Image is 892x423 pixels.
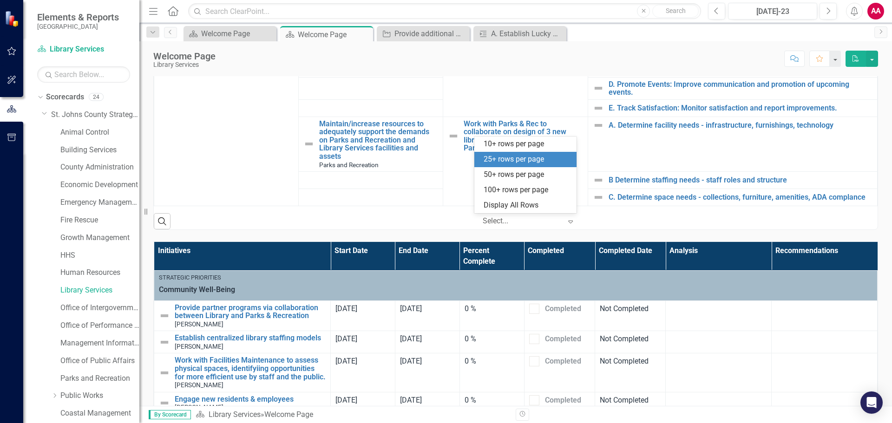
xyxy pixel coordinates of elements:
[443,117,588,206] td: Double-Click to Edit Right Click for Context Menu
[60,145,139,156] a: Building Services
[154,331,331,353] td: Double-Click to Edit Right Click for Context Menu
[666,7,686,14] span: Search
[476,28,564,39] a: A. Establish Lucky Day collection, providing immediate onsite access to high demand materials
[159,273,872,282] div: Strategic Priorities
[60,197,139,208] a: Emergency Management
[600,304,661,314] div: Not Completed
[335,304,357,313] span: [DATE]
[299,117,443,172] td: Double-Click to Edit Right Click for Context Menu
[149,410,191,419] span: By Scorecard
[175,334,326,342] a: Establish centralized library staffing models
[37,66,130,83] input: Search Below...
[593,83,604,94] img: Not Defined
[335,334,357,343] span: [DATE]
[175,404,223,411] small: [PERSON_NAME]
[335,357,357,365] span: [DATE]
[298,29,371,40] div: Welcome Page
[400,304,422,313] span: [DATE]
[175,343,223,350] small: [PERSON_NAME]
[175,321,223,328] small: [PERSON_NAME]
[609,104,872,112] a: E. Track Satisfaction: Monitor satisfaction and report improvements.
[60,215,139,226] a: Fire Rescue
[60,127,139,138] a: Animal Control
[209,410,261,419] a: Library Services
[867,3,884,20] button: AA
[159,397,170,409] img: Not Defined
[175,304,326,320] a: Provide partner programs via collaboration between Library and Parks & Recreation
[484,185,571,195] div: 100+ rows per page
[400,334,422,343] span: [DATE]
[609,80,872,97] a: D. Promote Events: Improve communication and promotion of upcoming events.
[588,172,877,189] td: Double-Click to Edit Right Click for Context Menu
[159,285,872,295] span: Community Well-Being
[484,200,571,211] div: Display All Rows
[484,154,571,165] div: 25+ rows per page
[60,320,139,331] a: Office of Performance & Transparency
[319,120,438,161] a: Maintain/increase resources to adequately support the demands on Parks and Recreation and Library...
[588,117,877,172] td: Double-Click to Edit Right Click for Context Menu
[652,5,699,18] button: Search
[609,176,872,184] a: B Determine staffing needs - staff roles and structure
[51,110,139,120] a: St. Johns County Strategic Plan
[394,28,467,39] div: Provide additional materials and circulation models
[60,267,139,278] a: Human Resources
[400,357,422,365] span: [DATE]
[484,139,571,150] div: 10+ rows per page
[600,395,661,406] div: Not Completed
[588,189,877,206] td: Double-Click to Edit Right Click for Context Menu
[772,331,878,353] td: Double-Click to Edit
[60,250,139,261] a: HHS
[60,180,139,190] a: Economic Development
[459,331,524,353] td: Double-Click to Edit
[666,353,772,392] td: Double-Click to Edit
[159,310,170,321] img: Not Defined
[319,161,379,169] span: Parks and Recreation
[159,337,170,348] img: Not Defined
[175,382,223,389] small: [PERSON_NAME]
[600,334,661,345] div: Not Completed
[666,392,772,414] td: Double-Click to Edit
[60,356,139,366] a: Office of Public Affairs
[593,192,604,203] img: Not Defined
[666,331,772,353] td: Double-Click to Edit
[459,300,524,331] td: Double-Click to Edit
[379,28,467,39] a: Provide additional materials and circulation models
[154,300,331,331] td: Double-Click to Edit Right Click for Context Menu
[201,28,274,39] div: Welcome Page
[60,303,139,313] a: Office of Intergovernmental Affairs
[400,396,422,404] span: [DATE]
[186,28,274,39] a: Welcome Page
[60,233,139,243] a: Growth Management
[728,3,817,20] button: [DATE]-23
[154,353,331,392] td: Double-Click to Edit Right Click for Context Menu
[484,169,571,180] div: 50+ rows per page
[175,356,326,381] a: Work with Facilities Maintenance to assess physical spaces, identifyiing opportunities for more e...
[46,92,84,103] a: Scorecards
[593,175,604,186] img: Not Defined
[154,392,331,414] td: Double-Click to Edit Right Click for Context Menu
[159,367,170,378] img: Not Defined
[60,390,139,401] a: Public Works
[175,395,326,403] a: Engage new residents & employees
[37,23,119,30] small: [GEOGRAPHIC_DATA]
[335,396,357,404] span: [DATE]
[60,408,139,419] a: Coastal Management
[4,10,21,27] img: ClearPoint Strategy
[459,392,524,414] td: Double-Click to Edit
[196,410,509,420] div: »
[303,138,315,150] img: Not Defined
[37,44,130,55] a: Library Services
[37,12,119,23] span: Elements & Reports
[60,338,139,349] a: Management Information Systems
[153,51,216,61] div: Welcome Page
[588,77,877,99] td: Double-Click to Edit Right Click for Context Menu
[465,334,519,345] div: 0 %
[89,93,104,101] div: 24
[666,300,772,331] td: Double-Click to Edit
[464,120,583,152] a: Work with Parks & Rec to collaborate on design of 3 new library outlets within Regional Parks Plan
[772,353,878,392] td: Double-Click to Edit
[609,193,872,202] a: C. Determine space needs - collections, furniture, amenities, ADA complance
[188,3,701,20] input: Search ClearPoint...
[772,392,878,414] td: Double-Click to Edit
[593,120,604,131] img: Not Defined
